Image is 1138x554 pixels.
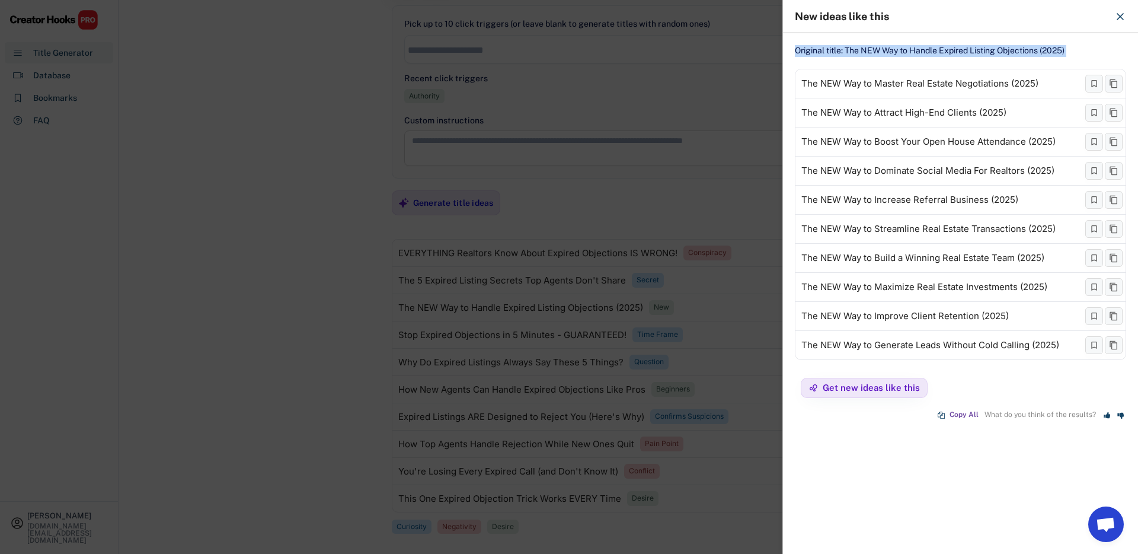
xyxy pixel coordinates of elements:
[984,411,1096,419] div: What do you think of the results?
[801,253,1044,263] div: The NEW Way to Build a Winning Real Estate Team (2025)
[801,340,1059,350] div: The NEW Way to Generate Leads Without Cold Calling (2025)
[801,195,1018,205] div: The NEW Way to Increase Referral Business (2025)
[1088,507,1124,542] a: Open chat
[801,166,1054,176] div: The NEW Way to Dominate Social Media For Realtors (2025)
[801,108,1006,117] div: The NEW Way to Attract High-End Clients (2025)
[801,282,1047,292] div: The NEW Way to Maximize Real Estate Investments (2025)
[795,45,1126,57] div: Original title: The NEW Way to Handle Expired Listing Objections (2025)
[801,137,1056,147] div: The NEW Way to Boost Your Open House Attendance (2025)
[801,224,1056,234] div: The NEW Way to Streamline Real Estate Transactions (2025)
[823,383,920,392] span: Get new ideas like this
[801,311,1009,321] div: The NEW Way to Improve Client Retention (2025)
[795,11,1107,22] div: New ideas like this
[950,411,979,419] div: Copy All
[801,79,1038,88] div: The NEW Way to Master Real Estate Negotiations (2025)
[801,378,928,398] button: Get new ideas like this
